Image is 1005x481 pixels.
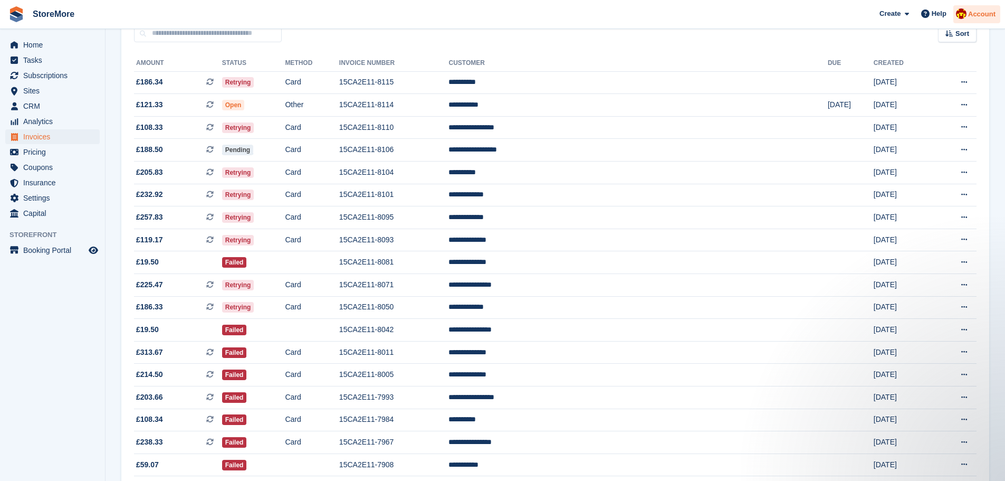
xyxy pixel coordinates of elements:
[5,175,100,190] a: menu
[339,206,449,229] td: 15CA2E11-8095
[23,53,87,68] span: Tasks
[339,409,449,431] td: 15CA2E11-7984
[339,251,449,274] td: 15CA2E11-8081
[222,392,247,403] span: Failed
[968,9,996,20] span: Account
[339,55,449,72] th: Invoice Number
[956,8,966,19] img: Store More Team
[222,280,254,290] span: Retrying
[339,229,449,251] td: 15CA2E11-8093
[222,347,247,358] span: Failed
[5,206,100,221] a: menu
[136,122,163,133] span: £108.33
[23,191,87,205] span: Settings
[874,341,933,364] td: [DATE]
[222,145,253,155] span: Pending
[134,55,222,72] th: Amount
[5,53,100,68] a: menu
[932,8,946,19] span: Help
[5,191,100,205] a: menu
[285,364,339,386] td: Card
[23,37,87,52] span: Home
[222,370,247,380] span: Failed
[136,257,159,268] span: £19.50
[285,274,339,297] td: Card
[339,94,449,117] td: 15CA2E11-8114
[222,437,247,448] span: Failed
[136,459,159,470] span: £59.07
[285,431,339,454] td: Card
[222,122,254,133] span: Retrying
[874,296,933,319] td: [DATE]
[222,235,254,246] span: Retrying
[339,274,449,297] td: 15CA2E11-8071
[5,145,100,159] a: menu
[222,325,247,335] span: Failed
[339,341,449,364] td: 15CA2E11-8011
[136,392,163,403] span: £203.66
[23,175,87,190] span: Insurance
[222,302,254,313] span: Retrying
[222,460,247,470] span: Failed
[136,167,163,178] span: £205.83
[828,94,874,117] td: [DATE]
[339,296,449,319] td: 15CA2E11-8050
[285,55,339,72] th: Method
[285,409,339,431] td: Card
[339,431,449,454] td: 15CA2E11-7967
[874,94,933,117] td: [DATE]
[339,184,449,206] td: 15CA2E11-8101
[136,189,163,200] span: £232.92
[5,83,100,98] a: menu
[874,139,933,162] td: [DATE]
[136,279,163,290] span: £225.47
[339,454,449,476] td: 15CA2E11-7908
[339,116,449,139] td: 15CA2E11-8110
[339,386,449,409] td: 15CA2E11-7993
[874,184,933,206] td: [DATE]
[448,55,827,72] th: Customer
[874,229,933,251] td: [DATE]
[136,99,163,110] span: £121.33
[222,167,254,178] span: Retrying
[874,274,933,297] td: [DATE]
[5,160,100,175] a: menu
[874,364,933,386] td: [DATE]
[285,116,339,139] td: Card
[879,8,901,19] span: Create
[874,55,933,72] th: Created
[874,431,933,454] td: [DATE]
[285,341,339,364] td: Card
[23,206,87,221] span: Capital
[285,162,339,184] td: Card
[5,243,100,258] a: menu
[222,257,247,268] span: Failed
[136,234,163,246] span: £119.17
[874,116,933,139] td: [DATE]
[828,55,874,72] th: Due
[23,243,87,258] span: Booking Portal
[23,68,87,83] span: Subscriptions
[874,409,933,431] td: [DATE]
[222,414,247,425] span: Failed
[9,230,105,240] span: Storefront
[339,139,449,162] td: 15CA2E11-8106
[23,129,87,144] span: Invoices
[8,6,24,22] img: stora-icon-8386f47178a22dfd0bd8f6a31ec36ba5ce8667c1dd55bd0f319d3a0aa187defe.svg
[136,301,163,313] span: £186.33
[23,160,87,175] span: Coupons
[285,206,339,229] td: Card
[874,319,933,342] td: [DATE]
[5,114,100,129] a: menu
[874,71,933,94] td: [DATE]
[874,206,933,229] td: [DATE]
[874,386,933,409] td: [DATE]
[222,77,254,88] span: Retrying
[136,144,163,155] span: £188.50
[339,162,449,184] td: 15CA2E11-8104
[5,99,100,114] a: menu
[285,139,339,162] td: Card
[222,190,254,200] span: Retrying
[5,68,100,83] a: menu
[23,99,87,114] span: CRM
